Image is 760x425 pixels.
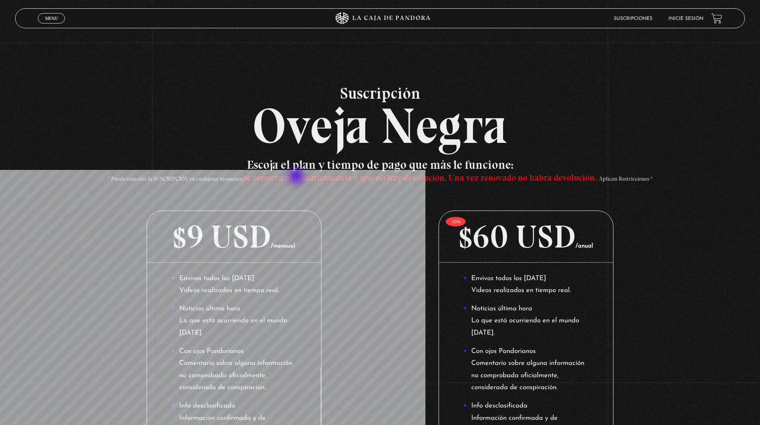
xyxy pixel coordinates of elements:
[88,159,672,183] h3: Escoja el plan y tiempo de pago que más le funcione:
[171,303,297,339] li: Noticias última hora Lo que está ocurriendo en el mundo [DATE].
[439,211,613,263] p: $60 USD
[147,211,321,263] p: $9 USD
[711,13,722,24] a: View your shopping cart
[463,303,589,339] li: Noticias última hora Lo que está ocurriendo en el mundo [DATE].
[463,345,589,394] li: Con ojos Pandorianos Comentario sobre alguna información no comprobada oficialmente, considerada ...
[171,345,297,394] li: Con ojos Pandorianos Comentario sobre alguna información no comprobada oficialmente, considerada ...
[668,16,703,21] a: Inicie sesión
[45,16,58,21] span: Menu
[42,23,61,28] span: Cerrar
[15,85,745,151] h2: Oveja Negra
[171,273,297,297] li: Envivos todos los [DATE] Videos realizados en tiempo real.
[576,243,593,249] span: /anual
[463,273,589,297] li: Envivos todos los [DATE] Videos realizados en tiempo real.
[244,172,596,183] span: se renueva automáticamente y que no hay devolución. Una vez renovado no habrá devolución.
[614,16,652,21] a: Suscripciones
[108,175,652,182] span: * Puede cancelar la SUSCRIPCIÓN en cualquier momento, - Aplican Restricciones *
[271,243,295,249] span: /mensual
[15,85,745,101] span: Suscripción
